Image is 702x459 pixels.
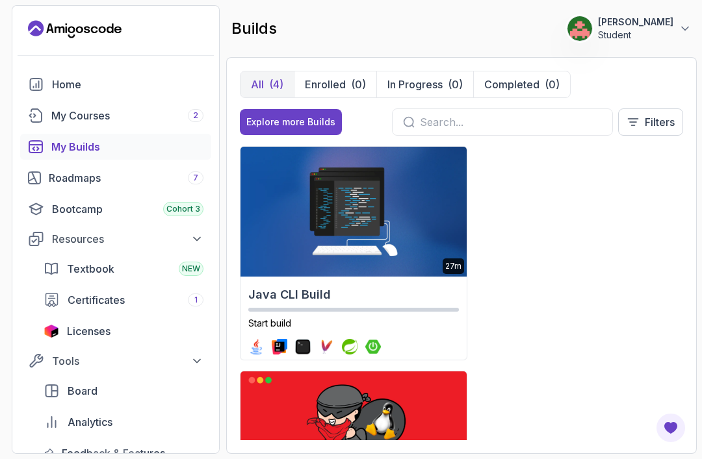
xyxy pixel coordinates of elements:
[645,114,675,130] p: Filters
[51,139,203,155] div: My Builds
[68,292,125,308] span: Certificates
[52,77,203,92] div: Home
[567,16,592,41] img: user profile image
[248,286,459,304] h2: Java CLI Build
[448,77,463,92] div: (0)
[20,103,211,129] a: courses
[20,71,211,97] a: home
[295,339,311,354] img: terminal logo
[68,414,112,430] span: Analytics
[246,116,335,129] div: Explore more Builds
[248,317,291,329] span: Start build
[387,77,443,92] p: In Progress
[182,264,200,274] span: NEW
[365,339,381,354] img: spring-boot logo
[36,378,211,404] a: board
[52,201,203,217] div: Bootcamp
[251,77,264,92] p: All
[618,108,683,136] button: Filters
[28,19,122,40] a: Landing page
[51,108,203,123] div: My Courses
[567,16,692,42] button: user profile image[PERSON_NAME]Student
[376,71,473,97] button: In Progress(0)
[20,227,211,251] button: Resources
[598,29,673,42] p: Student
[68,383,97,399] span: Board
[20,165,211,191] a: roadmaps
[193,110,198,121] span: 2
[36,287,211,313] a: certificates
[231,18,277,39] h2: builds
[342,339,357,354] img: spring logo
[193,173,198,183] span: 7
[269,77,283,92] div: (4)
[305,77,346,92] p: Enrolled
[52,353,203,369] div: Tools
[272,339,287,354] img: intellij logo
[36,409,211,435] a: analytics
[545,77,560,92] div: (0)
[20,196,211,222] a: bootcamp
[240,147,467,277] img: Java CLI Build card
[20,349,211,373] button: Tools
[67,261,114,277] span: Textbook
[36,256,211,282] a: textbook
[445,261,461,271] p: 27m
[473,71,570,97] button: Completed(0)
[318,339,334,354] img: maven logo
[49,170,203,186] div: Roadmaps
[52,231,203,247] div: Resources
[598,16,673,29] p: [PERSON_NAME]
[248,339,264,354] img: java logo
[655,412,686,443] button: Open Feedback Button
[194,295,198,305] span: 1
[420,114,602,130] input: Search...
[484,77,539,92] p: Completed
[240,109,342,135] button: Explore more Builds
[166,204,200,214] span: Cohort 3
[44,325,59,338] img: jetbrains icon
[294,71,376,97] button: Enrolled(0)
[240,146,467,360] a: Java CLI Build card27mJava CLI BuildStart buildjava logointellij logoterminal logomaven logosprin...
[351,77,366,92] div: (0)
[67,323,110,339] span: Licenses
[20,134,211,160] a: builds
[36,318,211,344] a: licenses
[240,71,294,97] button: All(4)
